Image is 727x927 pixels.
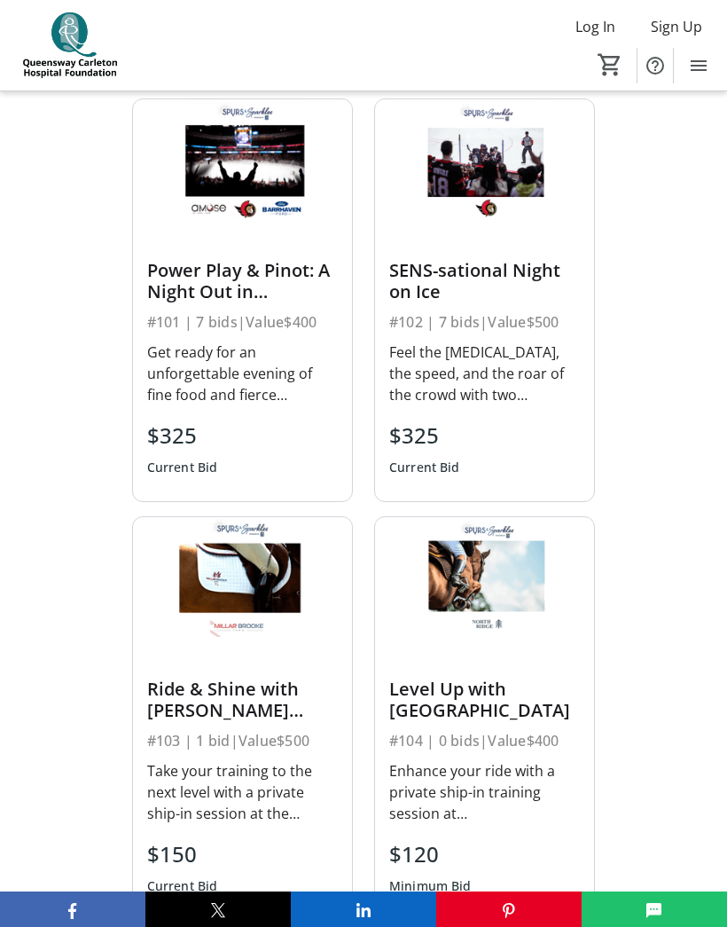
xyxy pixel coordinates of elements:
img: Level Up with Northridge Farm [375,517,594,640]
div: Current Bid [147,452,218,483]
div: Power Play & Pinot: A Night Out in [GEOGRAPHIC_DATA] [147,260,338,302]
img: QCH Foundation's Logo [11,12,129,79]
button: Menu [681,48,716,83]
div: #101 | 7 bids | Value $400 [147,310,338,334]
div: Enhance your ride with a private ship-in training session at [GEOGRAPHIC_DATA], a respected and w... [389,760,580,824]
img: SENS-sational Night on Ice [375,99,594,223]
div: $325 [147,420,218,452]
span: Log In [575,16,615,37]
div: #102 | 7 bids | Value $500 [389,310,580,334]
button: Help [637,48,673,83]
div: #104 | 0 bids | Value $400 [389,728,580,753]
div: Ride & Shine with [PERSON_NAME] Training [147,679,338,721]
div: Level Up with [GEOGRAPHIC_DATA] [389,679,580,721]
div: Current Bid [389,452,460,483]
div: $120 [389,838,472,870]
button: Cart [594,49,626,81]
div: $325 [389,420,460,452]
div: Current Bid [147,870,218,902]
button: Pinterest [436,892,582,927]
button: LinkedIn [291,892,436,927]
button: Log In [561,12,629,41]
img: Power Play & Pinot: A Night Out in Ottawa [133,99,352,223]
img: Ride & Shine with Millar Brooke Training [133,517,352,640]
button: SMS [582,892,727,927]
div: Take your training to the next level with a private ship-in session at the renowned [PERSON_NAME]... [147,760,338,824]
div: Minimum Bid [389,870,472,902]
div: $150 [147,838,218,870]
button: Sign Up [637,12,716,41]
div: Get ready for an unforgettable evening of fine food and fierce competition with this premium Otta... [147,342,338,405]
div: Feel the [MEDICAL_DATA], the speed, and the roar of the crowd with two premium lower bowl tickets... [389,342,580,405]
span: Sign Up [651,16,702,37]
button: X [145,892,291,927]
div: #103 | 1 bid | Value $500 [147,728,338,753]
div: SENS-sational Night on Ice [389,260,580,302]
